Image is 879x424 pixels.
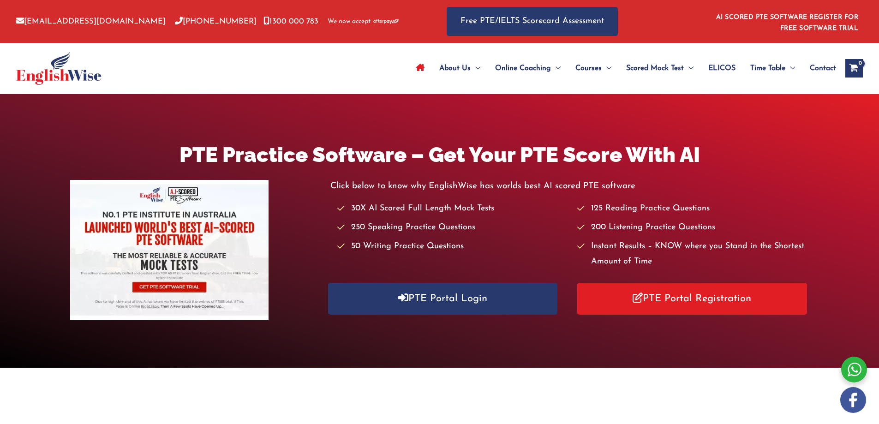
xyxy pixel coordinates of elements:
[70,180,269,320] img: pte-institute-main
[810,52,836,84] span: Contact
[568,52,619,84] a: CoursesMenu Toggle
[471,52,480,84] span: Menu Toggle
[328,283,558,315] a: PTE Portal Login
[577,239,808,270] li: Instant Results – KNOW where you Stand in the Shortest Amount of Time
[409,52,836,84] nav: Site Navigation: Main Menu
[711,6,863,36] aside: Header Widget 1
[785,52,795,84] span: Menu Toggle
[16,52,102,85] img: cropped-ew-logo
[337,220,568,235] li: 250 Speaking Practice Questions
[802,52,836,84] a: Contact
[439,52,471,84] span: About Us
[577,283,807,315] a: PTE Portal Registration
[743,52,802,84] a: Time TableMenu Toggle
[619,52,701,84] a: Scored Mock TestMenu Toggle
[551,52,561,84] span: Menu Toggle
[708,52,735,84] span: ELICOS
[328,17,371,26] span: We now accept
[447,7,618,36] a: Free PTE/IELTS Scorecard Assessment
[432,52,488,84] a: About UsMenu Toggle
[684,52,694,84] span: Menu Toggle
[330,179,809,194] p: Click below to know why EnglishWise has worlds best AI scored PTE software
[701,52,743,84] a: ELICOS
[750,52,785,84] span: Time Table
[577,201,808,216] li: 125 Reading Practice Questions
[602,52,611,84] span: Menu Toggle
[495,52,551,84] span: Online Coaching
[263,18,318,25] a: 1300 000 783
[845,59,863,78] a: View Shopping Cart, empty
[337,239,568,254] li: 50 Writing Practice Questions
[716,14,859,32] a: AI SCORED PTE SOFTWARE REGISTER FOR FREE SOFTWARE TRIAL
[16,18,166,25] a: [EMAIL_ADDRESS][DOMAIN_NAME]
[575,52,602,84] span: Courses
[577,220,808,235] li: 200 Listening Practice Questions
[337,201,568,216] li: 30X AI Scored Full Length Mock Tests
[175,18,257,25] a: [PHONE_NUMBER]
[70,140,808,169] h1: PTE Practice Software – Get Your PTE Score With AI
[488,52,568,84] a: Online CoachingMenu Toggle
[840,387,866,413] img: white-facebook.png
[626,52,684,84] span: Scored Mock Test
[373,19,399,24] img: Afterpay-Logo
